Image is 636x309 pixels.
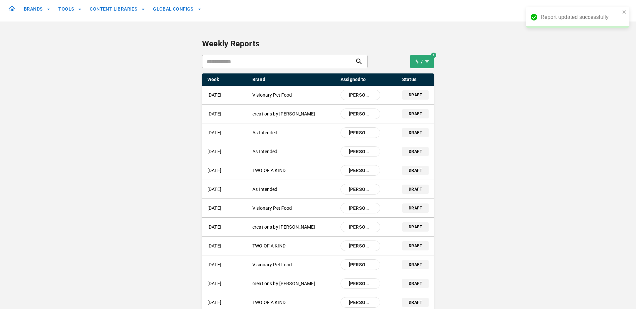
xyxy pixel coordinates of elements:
p: As Intended [252,129,335,136]
p: [DATE] [207,148,247,155]
button: BRAND QUICKSTART [571,3,631,15]
p: [DATE] [207,110,247,117]
p: creations by [PERSON_NAME] [252,280,335,287]
p: TWO OF A KIND [252,167,335,174]
p: draft [409,130,422,136]
button: TOOLS [56,3,84,15]
span: [PERSON_NAME] [345,224,376,230]
p: [DATE] [207,186,247,193]
p: draft [409,281,422,287]
p: draft [409,299,422,305]
button: GLOBAL CONFIGS [150,3,204,15]
a: [DATE]As Intended[PERSON_NAME]draft [202,142,434,161]
p: Assigned to [341,76,380,83]
p: Status [402,76,429,83]
p: [DATE] [207,129,247,136]
p: TWO OF A KIND [252,299,335,306]
span: [PERSON_NAME] [345,280,376,287]
a: [DATE]As Intended[PERSON_NAME]draft [202,180,434,199]
p: creations by [PERSON_NAME] [252,224,335,231]
a: [DATE]TWO OF A KIND[PERSON_NAME]draft [202,161,434,180]
p: TWO OF A KIND [252,243,335,249]
span: [PERSON_NAME] [345,261,376,268]
button: CONTENT LIBRARIES [87,3,148,15]
p: [DATE] [207,92,247,99]
p: draft [409,92,422,98]
p: [DATE] [207,299,247,306]
a: [DATE]Visionary Pet Food[PERSON_NAME]draft [202,199,434,217]
p: draft [409,111,422,117]
button: close [622,9,627,16]
a: [DATE]creations by [PERSON_NAME][PERSON_NAME]draft [202,105,434,123]
p: Visionary Pet Food [252,92,335,99]
span: [PERSON_NAME] [345,148,376,155]
p: Weekly Reports [202,38,434,50]
a: [DATE]creations by [PERSON_NAME][PERSON_NAME]draft [202,218,434,236]
p: [DATE] [207,224,247,231]
a: [DATE]As Intended[PERSON_NAME]draft [202,123,434,142]
p: Brand [252,76,335,83]
p: [DATE] [207,261,247,268]
p: draft [409,224,422,230]
button: BRANDS [21,3,53,15]
div: Report updated successfully [541,13,620,21]
p: draft [409,243,422,249]
a: [DATE]TWO OF A KIND[PERSON_NAME]draft [202,237,434,255]
a: [DATE]Visionary Pet Food[PERSON_NAME]draft [202,86,434,104]
a: [DATE]creations by [PERSON_NAME][PERSON_NAME]draft [202,274,434,293]
p: [DATE] [207,167,247,174]
span: [PERSON_NAME] [345,110,376,117]
span: [PERSON_NAME] [345,299,376,306]
span: [PERSON_NAME] [345,205,376,211]
p: [DATE] [207,243,247,249]
p: draft [409,167,422,173]
p: Week [207,76,247,82]
p: Visionary Pet Food [252,205,335,212]
p: draft [409,149,422,154]
p: As Intended [252,186,335,193]
p: draft [409,262,422,268]
p: creations by [PERSON_NAME] [252,110,335,117]
p: draft [409,205,422,211]
div: 1 [431,53,436,58]
span: [PERSON_NAME] [345,92,376,98]
p: Visionary Pet Food [252,261,335,268]
p: [DATE] [207,280,247,287]
span: [PERSON_NAME] [345,129,376,136]
span: [PERSON_NAME] [345,186,376,193]
p: [DATE] [207,205,247,212]
p: draft [409,186,422,192]
span: [PERSON_NAME] [345,167,376,174]
p: As Intended [252,148,335,155]
span: [PERSON_NAME] [345,243,376,249]
a: [DATE]Visionary Pet Food[PERSON_NAME]draft [202,255,434,274]
button: 1 [410,55,434,68]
